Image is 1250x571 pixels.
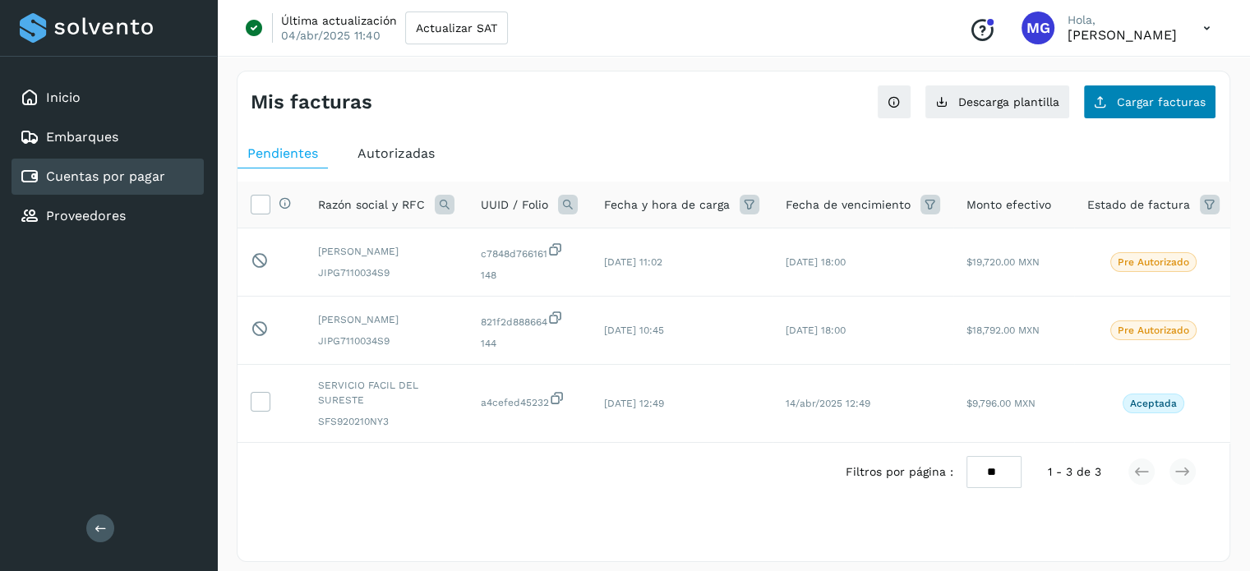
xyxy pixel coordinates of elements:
span: [DATE] 18:00 [786,256,846,268]
h4: Mis facturas [251,90,372,114]
div: Proveedores [12,198,204,234]
span: Actualizar SAT [416,22,497,34]
span: [DATE] 10:45 [604,325,664,336]
span: Monto efectivo [966,196,1051,214]
p: Mariana Gonzalez Suarez [1068,27,1177,43]
span: Razón social y RFC [318,196,425,214]
button: Cargar facturas [1083,85,1216,119]
p: Pre Autorizado [1118,256,1189,268]
button: Descarga plantilla [925,85,1070,119]
span: c7848d766161 [481,242,578,261]
p: Aceptada [1130,398,1177,409]
span: JIPG7110034S9 [318,265,454,280]
span: Pendientes [247,145,318,161]
p: Hola, [1068,13,1177,27]
span: a4cefed45232 [481,390,578,410]
span: Cargar facturas [1117,96,1206,108]
span: Fecha y hora de carga [604,196,730,214]
button: Actualizar SAT [405,12,508,44]
div: Cuentas por pagar [12,159,204,195]
span: $9,796.00 MXN [966,398,1036,409]
a: Cuentas por pagar [46,168,165,184]
span: Descarga plantilla [958,96,1059,108]
span: JIPG7110034S9 [318,334,454,348]
span: $18,792.00 MXN [966,325,1040,336]
span: [PERSON_NAME] [318,244,454,259]
a: Inicio [46,90,81,105]
span: UUID / Folio [481,196,548,214]
span: 144 [481,336,578,351]
span: [DATE] 18:00 [786,325,846,336]
span: Fecha de vencimiento [786,196,911,214]
span: [DATE] 11:02 [604,256,662,268]
span: $19,720.00 MXN [966,256,1040,268]
div: Inicio [12,80,204,116]
span: Filtros por página : [846,463,953,481]
span: SFS920210NY3 [318,414,454,429]
p: 04/abr/2025 11:40 [281,28,381,43]
span: 821f2d888664 [481,310,578,329]
span: SERVICIO FACIL DEL SURESTE [318,378,454,408]
a: Proveedores [46,208,126,223]
span: Autorizadas [357,145,435,161]
a: Embarques [46,129,118,145]
span: [PERSON_NAME] [318,312,454,327]
p: Pre Autorizado [1118,325,1189,336]
span: Estado de factura [1087,196,1190,214]
div: Embarques [12,119,204,155]
p: Última actualización [281,13,397,28]
span: 14/abr/2025 12:49 [786,398,870,409]
span: 148 [481,268,578,283]
span: [DATE] 12:49 [604,398,664,409]
span: 1 - 3 de 3 [1048,463,1101,481]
